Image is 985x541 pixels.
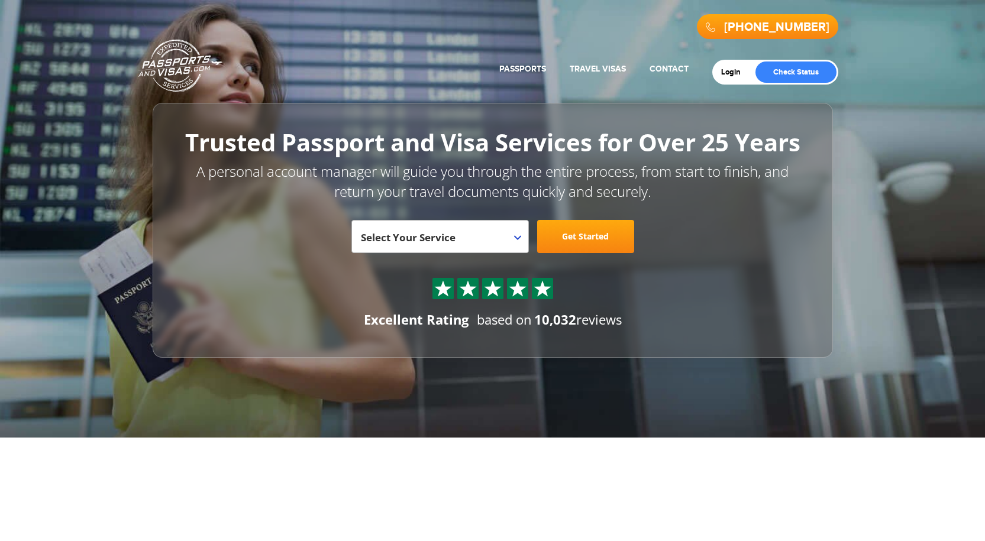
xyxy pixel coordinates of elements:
h1: Trusted Passport and Visa Services for Over 25 Years [179,129,806,156]
a: Passports [499,64,546,74]
img: Sprite St [534,280,551,297]
img: Sprite St [434,280,452,297]
img: Sprite St [509,280,527,297]
a: Login [721,67,749,77]
a: Get Started [537,220,634,253]
div: Excellent Rating [364,310,469,329]
a: Travel Visas [570,64,626,74]
span: based on [477,310,532,328]
span: reviews [534,310,622,328]
a: [PHONE_NUMBER] [724,20,829,34]
a: Contact [650,64,689,74]
img: Sprite St [459,280,477,297]
img: Sprite St [484,280,502,297]
strong: 10,032 [534,310,576,328]
p: A personal account manager will guide you through the entire process, from start to finish, and r... [179,161,806,202]
a: Passports & [DOMAIN_NAME] [138,39,222,92]
span: Select Your Service [361,231,456,244]
a: Check Status [755,61,837,83]
span: Select Your Service [361,225,516,258]
span: Select Your Service [351,220,529,253]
